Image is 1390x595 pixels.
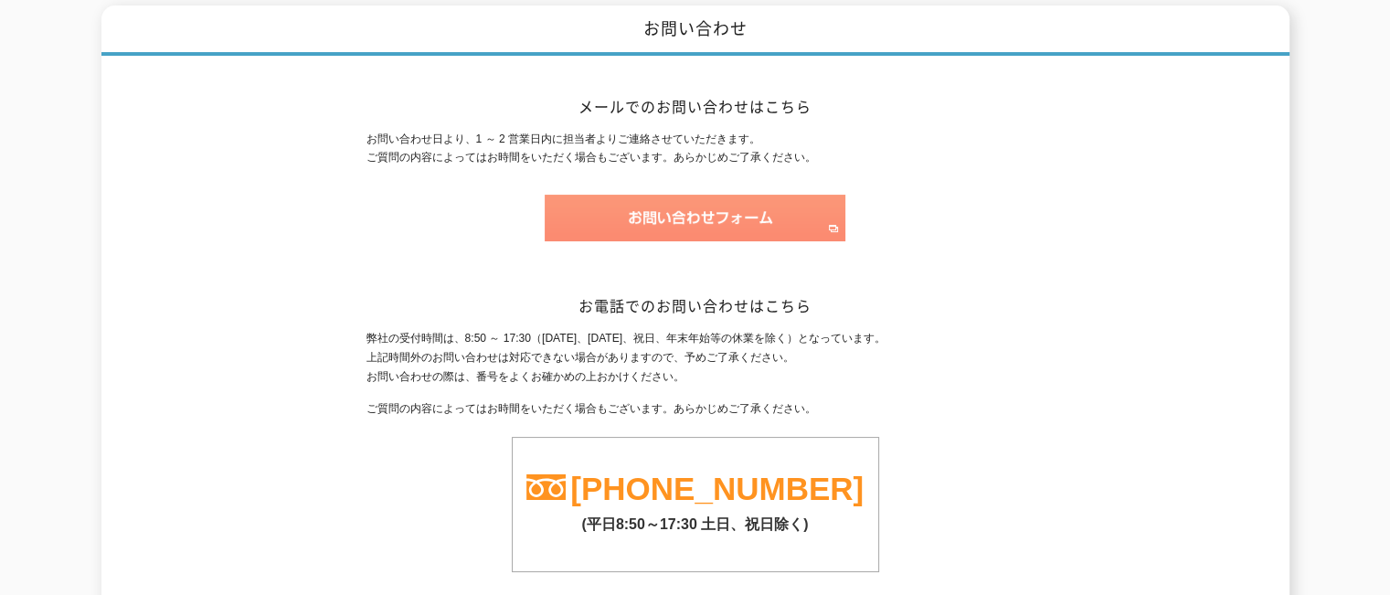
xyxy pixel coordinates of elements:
[366,130,1024,168] p: お問い合わせ日より、1 ～ 2 営業日内に担当者よりご連絡させていただきます。 ご質問の内容によってはお時間をいただく場合もございます。あらかじめご了承ください。
[101,5,1289,56] h1: お問い合わせ
[513,506,878,535] p: (平日8:50～17:30 土日、祝日除く)
[366,296,1024,315] h2: お電話でのお問い合わせはこちら
[366,97,1024,116] h2: メールでのお問い合わせはこちら
[545,225,845,238] a: お問い合わせフォーム
[366,399,1024,419] p: ご質問の内容によってはお時間をいただく場合もございます。あらかじめご了承ください。
[570,471,864,506] a: [PHONE_NUMBER]
[545,195,845,241] img: お問い合わせフォーム
[366,329,1024,386] p: 弊社の受付時間は、8:50 ～ 17:30（[DATE]、[DATE]、祝日、年末年始等の休業を除く）となっています。 上記時間外のお問い合わせは対応できない場合がありますので、予めご了承くださ...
